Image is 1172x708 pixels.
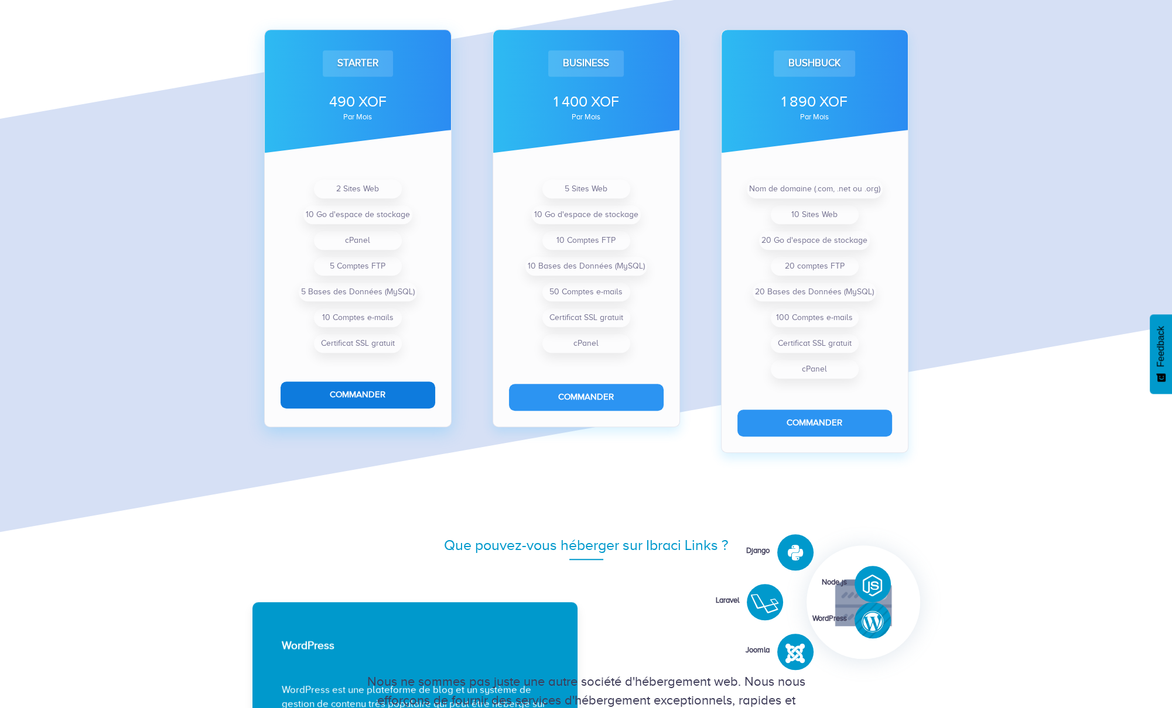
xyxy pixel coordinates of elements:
li: Certificat SSL gratuit [542,308,630,327]
div: par mois [737,114,892,121]
div: Que pouvez-vous héberger sur Ibraci Links ? [252,535,920,556]
li: 5 Comptes FTP [314,257,402,276]
div: Starter [323,50,393,76]
li: Certificat SSL gratuit [771,334,859,353]
div: Django [682,545,770,556]
div: WordPress [759,613,847,624]
div: 1 890 XOF [737,91,892,112]
div: par mois [509,114,664,121]
li: 20 comptes FTP [771,257,859,276]
span: WordPress [282,639,334,651]
li: 10 Sites Web [771,205,859,224]
li: Nom de domaine (.com, .net ou .org) [747,180,883,198]
li: cPanel [314,231,402,250]
div: 1 400 XOF [509,91,664,112]
li: 10 Comptes FTP [542,231,630,250]
span: Feedback [1156,326,1166,367]
li: 100 Comptes e-mails [771,308,859,327]
li: 20 Go d'espace de stockage [759,231,870,250]
li: 50 Comptes e-mails [542,283,630,301]
li: 10 Go d'espace de stockage [303,205,412,224]
li: Certificat SSL gratuit [314,334,402,353]
li: 2 Sites Web [314,180,402,198]
div: Business [548,50,624,76]
li: 10 Comptes e-mails [314,308,402,327]
div: Joomla [682,645,770,656]
li: cPanel [771,360,859,379]
div: Bushbuck [774,50,855,76]
li: 10 Go d'espace de stockage [532,205,641,224]
div: Node.js [759,577,847,588]
button: Commander [281,382,435,408]
div: par mois [281,114,435,121]
div: Laravel [651,595,739,606]
div: 490 XOF [281,91,435,112]
button: Feedback - Afficher l’enquête [1150,314,1172,394]
button: Commander [737,410,892,436]
li: 5 Bases des Données (MySQL) [299,283,417,301]
li: 5 Sites Web [542,180,630,198]
li: cPanel [542,334,630,353]
li: 10 Bases des Données (MySQL) [525,257,647,276]
button: Commander [509,384,664,410]
li: 20 Bases des Données (MySQL) [753,283,876,301]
